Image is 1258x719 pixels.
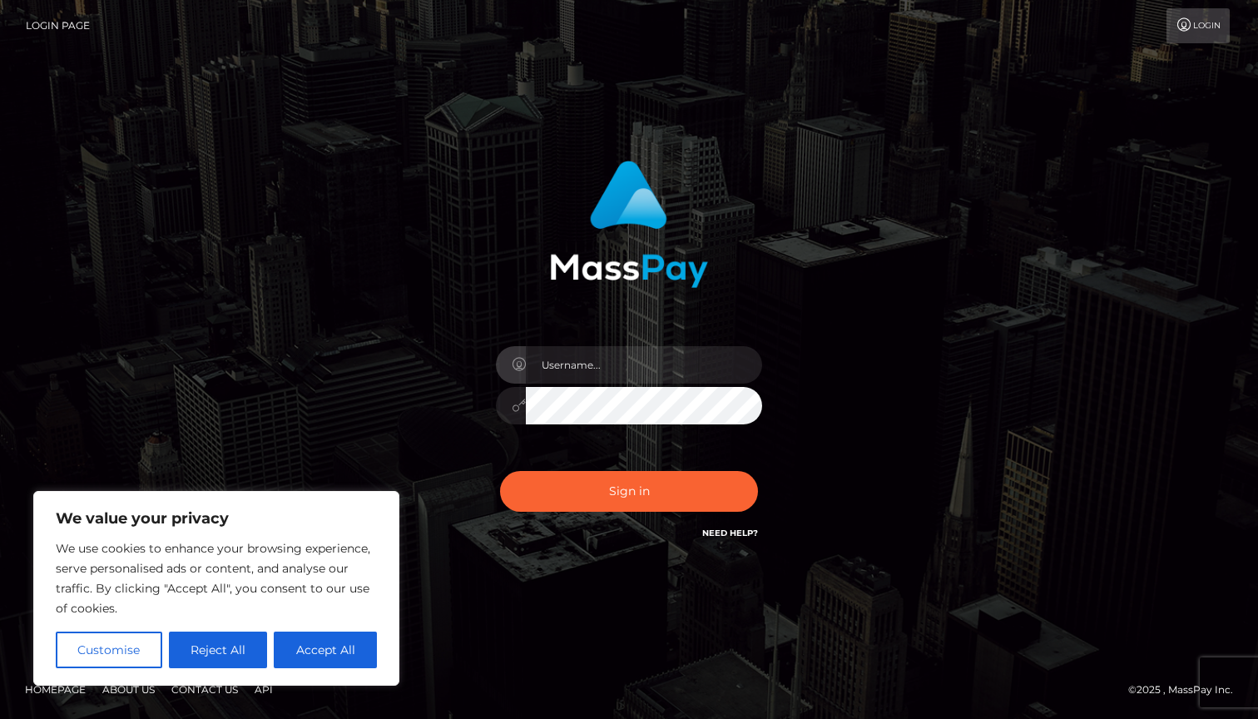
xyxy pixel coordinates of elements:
[248,677,280,702] a: API
[56,508,377,528] p: We value your privacy
[26,8,90,43] a: Login Page
[56,538,377,618] p: We use cookies to enhance your browsing experience, serve personalised ads or content, and analys...
[96,677,161,702] a: About Us
[169,632,268,668] button: Reject All
[1166,8,1230,43] a: Login
[1128,681,1246,699] div: © 2025 , MassPay Inc.
[526,346,762,384] input: Username...
[500,471,758,512] button: Sign in
[550,161,708,288] img: MassPay Login
[274,632,377,668] button: Accept All
[33,491,399,686] div: We value your privacy
[18,677,92,702] a: Homepage
[165,677,245,702] a: Contact Us
[702,528,758,538] a: Need Help?
[56,632,162,668] button: Customise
